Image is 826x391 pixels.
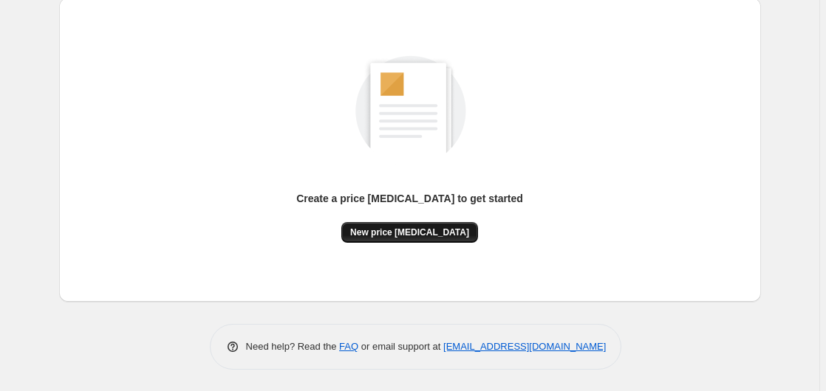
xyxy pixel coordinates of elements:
[246,341,340,352] span: Need help? Read the
[341,222,478,243] button: New price [MEDICAL_DATA]
[350,226,469,238] span: New price [MEDICAL_DATA]
[358,341,443,352] span: or email support at
[443,341,606,352] a: [EMAIL_ADDRESS][DOMAIN_NAME]
[339,341,358,352] a: FAQ
[296,191,523,206] p: Create a price [MEDICAL_DATA] to get started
